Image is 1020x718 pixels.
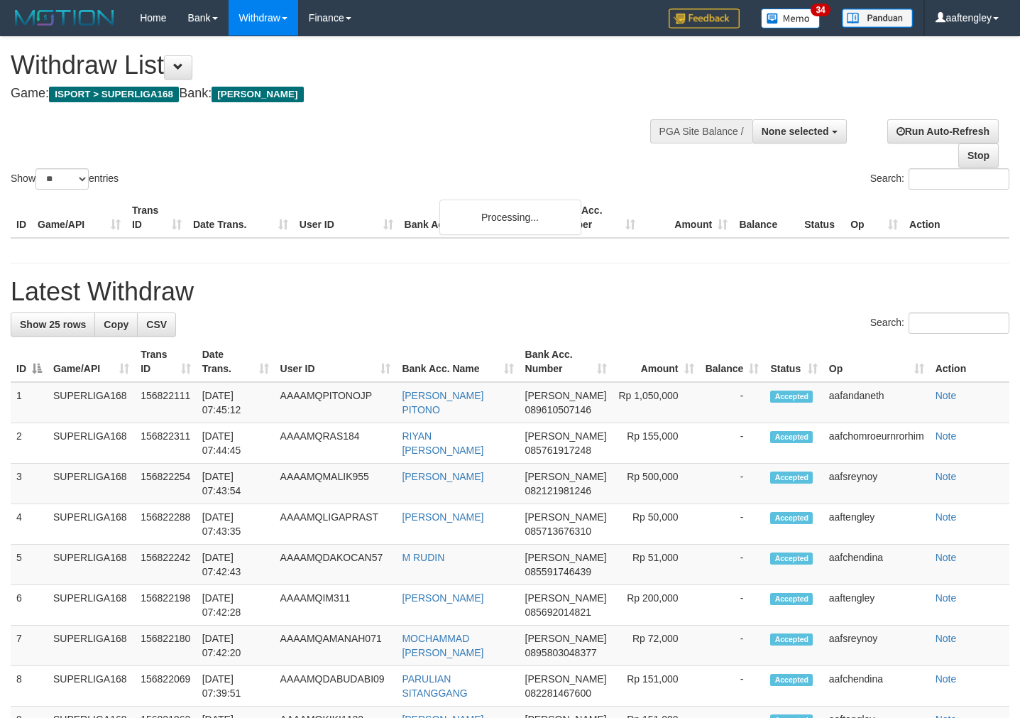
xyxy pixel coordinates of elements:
td: SUPERLIGA168 [48,626,135,666]
td: Rp 155,000 [613,423,700,464]
td: AAAAMQLIGAPRAST [275,504,397,545]
span: Accepted [770,633,813,646]
th: Op [845,197,904,238]
a: Copy [94,312,138,337]
a: [PERSON_NAME] [402,511,483,523]
td: 156822254 [135,464,197,504]
a: Stop [958,143,999,168]
th: User ID [294,197,399,238]
td: SUPERLIGA168 [48,504,135,545]
a: Note [936,633,957,644]
span: ISPORT > SUPERLIGA168 [49,87,179,102]
td: [DATE] 07:42:28 [197,585,275,626]
th: Date Trans. [187,197,294,238]
td: AAAAMQPITONOJP [275,382,397,423]
td: - [700,666,765,707]
img: Feedback.jpg [669,9,740,28]
a: M RUDIN [402,552,444,563]
td: Rp 200,000 [613,585,700,626]
th: Game/API [32,197,126,238]
a: MOCHAMMAD [PERSON_NAME] [402,633,483,658]
td: SUPERLIGA168 [48,545,135,585]
th: ID: activate to sort column descending [11,342,48,382]
td: SUPERLIGA168 [48,666,135,707]
img: Button%20Memo.svg [761,9,821,28]
th: Bank Acc. Number [549,197,641,238]
img: MOTION_logo.png [11,7,119,28]
td: [DATE] 07:39:51 [197,666,275,707]
a: Note [936,471,957,482]
th: Game/API: activate to sort column ascending [48,342,135,382]
th: Amount: activate to sort column ascending [613,342,700,382]
span: Accepted [770,391,813,403]
span: [PERSON_NAME] [525,592,607,604]
th: Trans ID: activate to sort column ascending [135,342,197,382]
img: panduan.png [842,9,913,28]
td: - [700,464,765,504]
td: 7 [11,626,48,666]
td: Rp 51,000 [613,545,700,585]
span: Copy 085761917248 to clipboard [525,445,591,456]
td: - [700,545,765,585]
span: Accepted [770,512,813,524]
th: Op: activate to sort column ascending [823,342,930,382]
td: 156822311 [135,423,197,464]
td: 3 [11,464,48,504]
td: aafchendina [823,666,930,707]
span: None selected [762,126,829,137]
a: [PERSON_NAME] [402,592,483,604]
td: aaftengley [823,585,930,626]
th: Bank Acc. Name [399,197,549,238]
td: - [700,382,765,423]
th: ID [11,197,32,238]
td: Rp 1,050,000 [613,382,700,423]
td: 2 [11,423,48,464]
input: Search: [909,312,1009,334]
th: Balance: activate to sort column ascending [700,342,765,382]
td: AAAAMQMALIK955 [275,464,397,504]
th: Action [930,342,1009,382]
span: Copy 082281467600 to clipboard [525,687,591,699]
a: Note [936,430,957,442]
span: Copy 085591746439 to clipboard [525,566,591,577]
td: 6 [11,585,48,626]
td: - [700,626,765,666]
span: Copy 0895803048377 to clipboard [525,647,597,658]
td: SUPERLIGA168 [48,585,135,626]
label: Search: [870,168,1009,190]
input: Search: [909,168,1009,190]
label: Show entries [11,168,119,190]
span: [PERSON_NAME] [525,633,607,644]
td: AAAAMQRAS184 [275,423,397,464]
a: Note [936,592,957,604]
span: Accepted [770,593,813,605]
a: [PERSON_NAME] PITONO [402,390,483,415]
td: - [700,504,765,545]
a: Note [936,673,957,685]
td: SUPERLIGA168 [48,423,135,464]
a: Run Auto-Refresh [887,119,999,143]
th: Date Trans.: activate to sort column ascending [197,342,275,382]
h4: Game: Bank: [11,87,666,101]
td: AAAAMQDABUDABI09 [275,666,397,707]
span: Accepted [770,431,813,443]
td: [DATE] 07:45:12 [197,382,275,423]
td: Rp 50,000 [613,504,700,545]
td: AAAAMQIM311 [275,585,397,626]
td: 156822198 [135,585,197,626]
label: Search: [870,312,1009,334]
td: aafsreynoy [823,626,930,666]
th: Amount [641,197,733,238]
span: Show 25 rows [20,319,86,330]
th: Status: activate to sort column ascending [764,342,823,382]
span: [PERSON_NAME] [525,552,607,563]
td: [DATE] 07:42:43 [197,545,275,585]
h1: Withdraw List [11,51,666,80]
td: aafchomroeurnrorhim [823,423,930,464]
td: [DATE] 07:44:45 [197,423,275,464]
td: aafandaneth [823,382,930,423]
div: PGA Site Balance / [650,119,752,143]
td: 156822111 [135,382,197,423]
span: [PERSON_NAME] [525,471,607,482]
td: [DATE] 07:43:35 [197,504,275,545]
